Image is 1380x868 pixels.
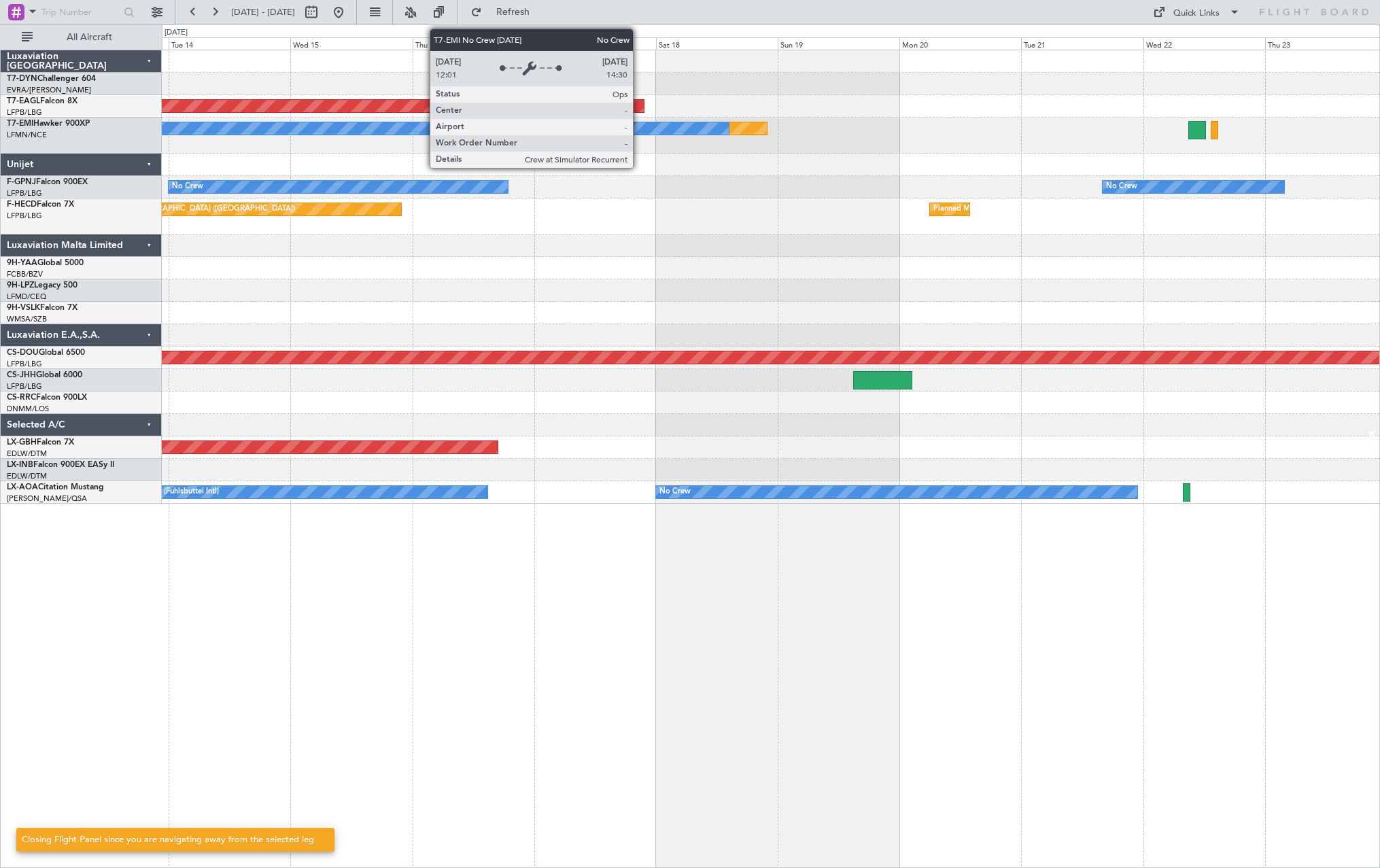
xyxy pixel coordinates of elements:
div: No Crew [659,482,691,502]
span: LX-INB [7,461,33,469]
div: Mon 20 [899,37,1021,50]
span: T7-EAGL [7,97,40,105]
button: Quick Links [1146,1,1247,23]
a: EDLW/DTM [7,471,47,481]
a: T7-EMIHawker 900XP [7,120,90,128]
div: Wed 22 [1143,37,1265,50]
span: 9H-VSLK [7,304,40,312]
a: LX-AOACitation Mustang [7,483,104,491]
span: T7-DYN [7,75,37,83]
div: Tue 14 [169,37,290,50]
span: F-GPNJ [7,178,36,186]
div: Quick Links [1173,7,1220,20]
a: LFPB/LBG [7,107,42,118]
span: T7-EMI [7,120,33,128]
a: EDLW/DTM [7,449,47,459]
a: FCBB/BZV [7,269,43,279]
a: EVRA/[PERSON_NAME] [7,85,91,95]
a: LFPB/LBG [7,381,42,392]
a: T7-EAGLFalcon 8X [7,97,77,105]
a: LFMD/CEQ [7,292,46,302]
div: Tue 21 [1021,37,1143,50]
span: [DATE] - [DATE] [231,6,295,18]
input: Trip Number [41,2,120,22]
div: Fri 17 [534,37,656,50]
span: Refresh [485,7,542,17]
a: LX-INBFalcon 900EX EASy II [7,461,114,469]
a: 9H-VSLKFalcon 7X [7,304,77,312]
span: 9H-LPZ [7,281,34,290]
div: Planned Maint [GEOGRAPHIC_DATA] ([GEOGRAPHIC_DATA]) [81,199,295,220]
span: CS-JHH [7,371,36,379]
div: Sun 19 [778,37,899,50]
a: CS-RRCFalcon 900LX [7,394,87,402]
div: No Crew [172,177,203,197]
a: CS-JHHGlobal 6000 [7,371,82,379]
div: Closing Flight Panel since you are navigating away from the selected leg [22,833,314,847]
a: DNMM/LOS [7,404,49,414]
span: 9H-YAA [7,259,37,267]
div: [DATE] [165,27,188,39]
a: LFPB/LBG [7,359,42,369]
a: 9H-LPZLegacy 500 [7,281,77,290]
a: [PERSON_NAME]/QSA [7,493,87,504]
a: F-HECDFalcon 7X [7,201,74,209]
div: Wed 15 [290,37,412,50]
a: LFMN/NCE [7,130,47,140]
span: LX-AOA [7,483,38,491]
div: Sat 18 [656,37,778,50]
a: T7-DYNChallenger 604 [7,75,96,83]
span: F-HECD [7,201,37,209]
button: All Aircraft [15,27,148,48]
span: All Aircraft [35,33,143,42]
a: WMSA/SZB [7,314,47,324]
a: F-GPNJFalcon 900EX [7,178,88,186]
button: Refresh [464,1,546,23]
div: No Crew [1106,177,1137,197]
a: LFPB/LBG [7,211,42,221]
span: CS-DOU [7,349,39,357]
span: CS-RRC [7,394,36,402]
div: Thu 16 [413,37,534,50]
a: 9H-YAAGlobal 5000 [7,259,84,267]
div: Planned Maint [GEOGRAPHIC_DATA] ([GEOGRAPHIC_DATA]) [933,199,1148,220]
a: CS-DOUGlobal 6500 [7,349,85,357]
a: LFPB/LBG [7,188,42,198]
a: LX-GBHFalcon 7X [7,438,74,447]
span: LX-GBH [7,438,37,447]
